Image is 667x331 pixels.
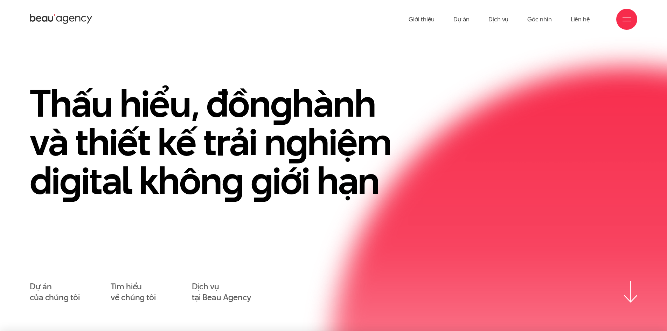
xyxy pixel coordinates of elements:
[30,281,79,303] a: Dự áncủa chúng tôi
[60,154,81,207] en: g
[270,77,292,130] en: g
[286,116,307,168] en: g
[111,281,156,303] a: Tìm hiểuvề chúng tôi
[222,154,243,207] en: g
[30,84,415,200] h1: Thấu hiểu, đồn hành và thiết kế trải n hiệm di ital khôn iới hạn
[192,281,251,303] a: Dịch vụtại Beau Agency
[251,154,272,207] en: g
